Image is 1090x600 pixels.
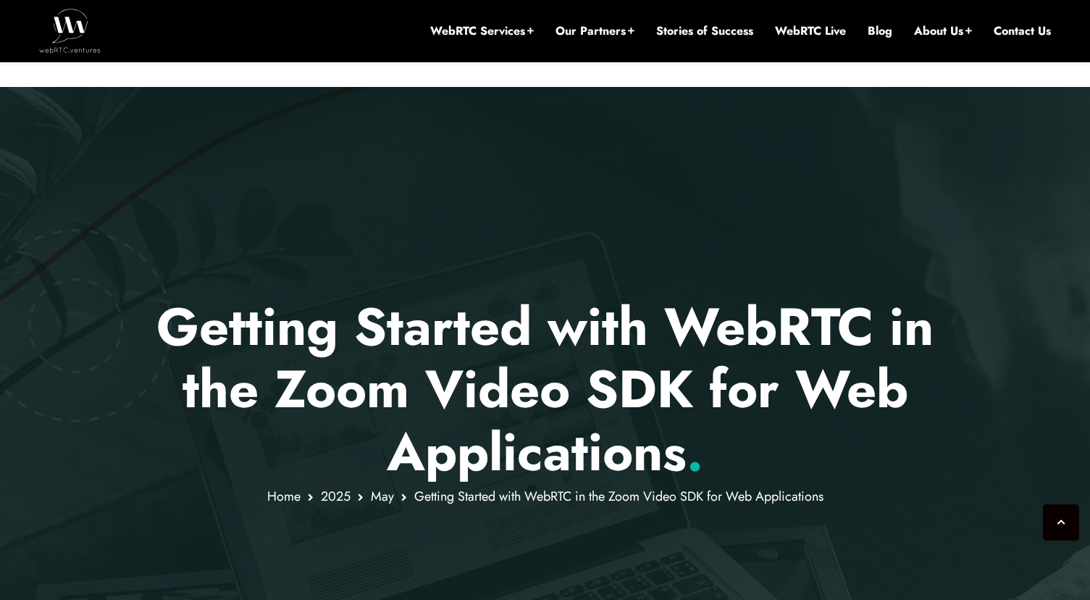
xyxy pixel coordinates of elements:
[687,414,703,490] span: .
[267,487,301,506] a: Home
[121,296,969,483] p: Getting Started with WebRTC in the Zoom Video SDK for Web Applications
[39,9,101,52] img: WebRTC.ventures
[656,23,753,39] a: Stories of Success
[868,23,892,39] a: Blog
[775,23,846,39] a: WebRTC Live
[994,23,1051,39] a: Contact Us
[914,23,972,39] a: About Us
[414,487,823,506] span: Getting Started with WebRTC in the Zoom Video SDK for Web Applications
[321,487,351,506] a: 2025
[430,23,534,39] a: WebRTC Services
[556,23,634,39] a: Our Partners
[371,487,394,506] a: May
